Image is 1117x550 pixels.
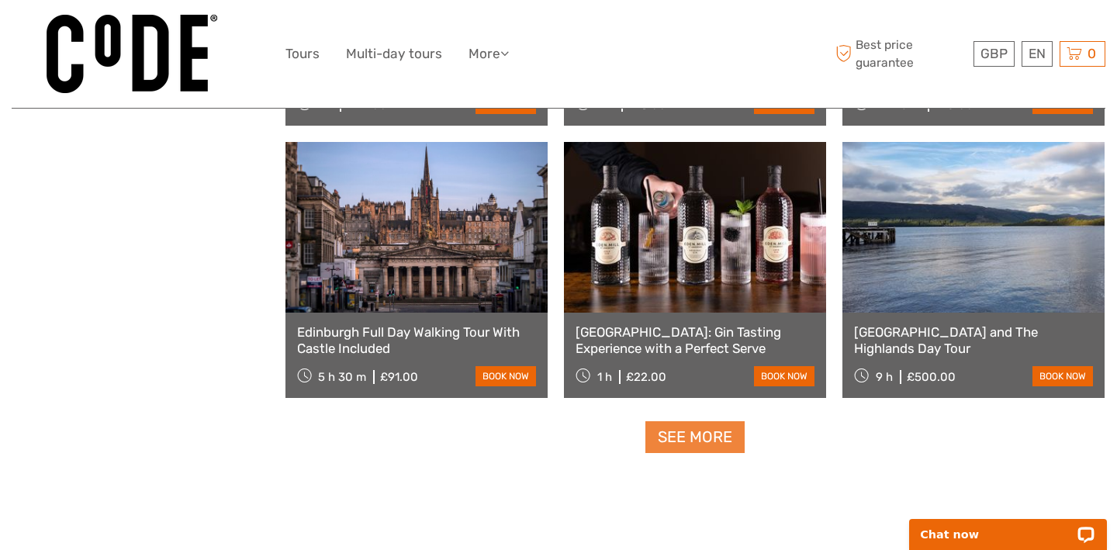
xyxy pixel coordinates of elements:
a: [GEOGRAPHIC_DATA]: Gin Tasting Experience with a Perfect Serve [576,324,814,356]
div: £22.00 [626,370,666,384]
a: Multi-day tours [346,43,442,65]
span: 1 h [597,370,612,384]
div: £500.00 [907,370,956,384]
span: 5 h 30 m [318,370,366,384]
a: See more [645,421,745,453]
a: More [469,43,509,65]
a: Tours [285,43,320,65]
span: GBP [980,46,1008,61]
span: 0 [1085,46,1098,61]
a: book now [754,366,814,386]
span: 2 h [597,98,614,112]
div: £16.00 [628,98,666,112]
span: 1 h 45 m [876,98,921,112]
a: book now [476,366,536,386]
div: £91.00 [380,370,418,384]
span: 9 h [876,370,893,384]
span: Best price guarantee [832,36,970,71]
span: 1 h [318,98,333,112]
a: book now [1032,366,1093,386]
a: [GEOGRAPHIC_DATA] and The Highlands Day Tour [854,324,1093,356]
div: EN [1022,41,1053,67]
div: £22.00 [347,98,387,112]
iframe: LiveChat chat widget [899,501,1117,550]
img: 992-d66cb919-c786-410f-a8a5-821cd0571317_logo_big.jpg [47,15,217,93]
a: Edinburgh Full Day Walking Tour With Castle Included [297,324,536,356]
div: £18.00 [935,98,973,112]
